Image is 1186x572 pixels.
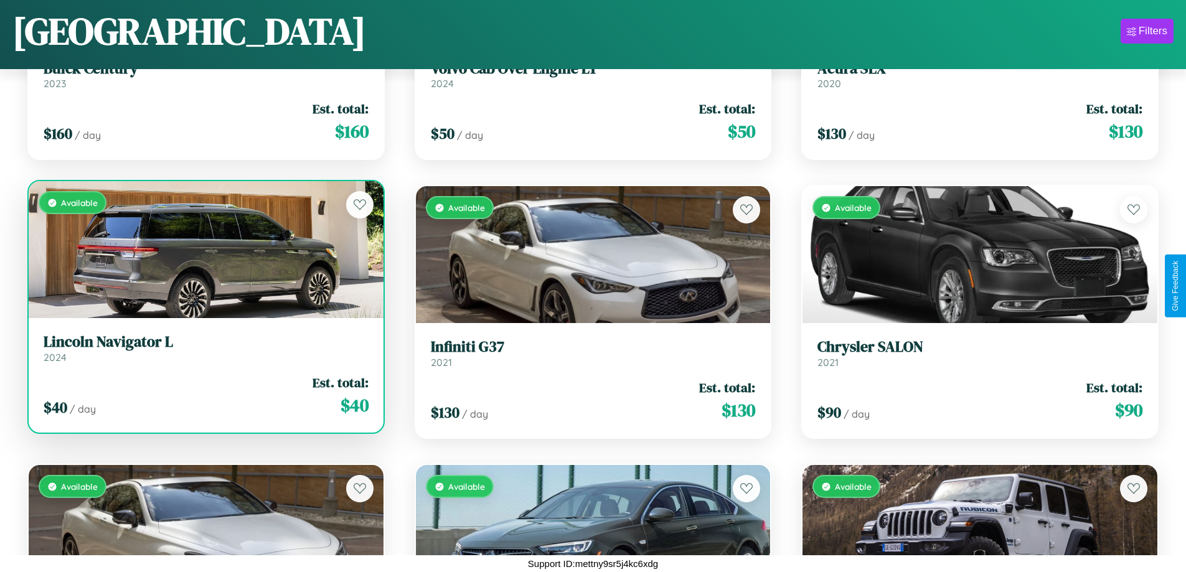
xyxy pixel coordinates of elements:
[431,356,452,368] span: 2021
[44,77,66,90] span: 2023
[1109,119,1142,144] span: $ 130
[70,403,96,415] span: / day
[817,77,841,90] span: 2020
[448,202,485,213] span: Available
[844,408,870,420] span: / day
[431,402,459,423] span: $ 130
[431,338,756,356] h3: Infiniti G37
[44,333,369,363] a: Lincoln Navigator L2024
[313,100,369,118] span: Est. total:
[12,6,366,57] h1: [GEOGRAPHIC_DATA]
[335,119,369,144] span: $ 160
[835,202,872,213] span: Available
[431,123,454,144] span: $ 50
[1086,100,1142,118] span: Est. total:
[61,481,98,492] span: Available
[699,100,755,118] span: Est. total:
[728,119,755,144] span: $ 50
[1115,398,1142,423] span: $ 90
[431,60,756,78] h3: Volvo Cab Over Engine LT
[699,378,755,396] span: Est. total:
[849,129,875,141] span: / day
[431,338,756,368] a: Infiniti G372021
[457,129,483,141] span: / day
[448,481,485,492] span: Available
[44,397,67,418] span: $ 40
[817,356,839,368] span: 2021
[1171,261,1180,311] div: Give Feedback
[431,77,454,90] span: 2024
[44,123,72,144] span: $ 160
[341,393,369,418] span: $ 40
[75,129,101,141] span: / day
[1121,19,1174,44] button: Filters
[528,555,658,572] p: Support ID: mettny9sr5j4kc6xdg
[817,338,1142,356] h3: Chrysler SALON
[462,408,488,420] span: / day
[431,60,756,90] a: Volvo Cab Over Engine LT2024
[835,481,872,492] span: Available
[1139,25,1167,37] div: Filters
[817,338,1142,368] a: Chrysler SALON2021
[44,333,369,351] h3: Lincoln Navigator L
[817,402,841,423] span: $ 90
[1086,378,1142,396] span: Est. total:
[817,60,1142,90] a: Acura SLX2020
[44,60,369,90] a: Buick Century2023
[817,123,846,144] span: $ 130
[44,351,67,363] span: 2024
[722,398,755,423] span: $ 130
[313,373,369,391] span: Est. total:
[61,197,98,208] span: Available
